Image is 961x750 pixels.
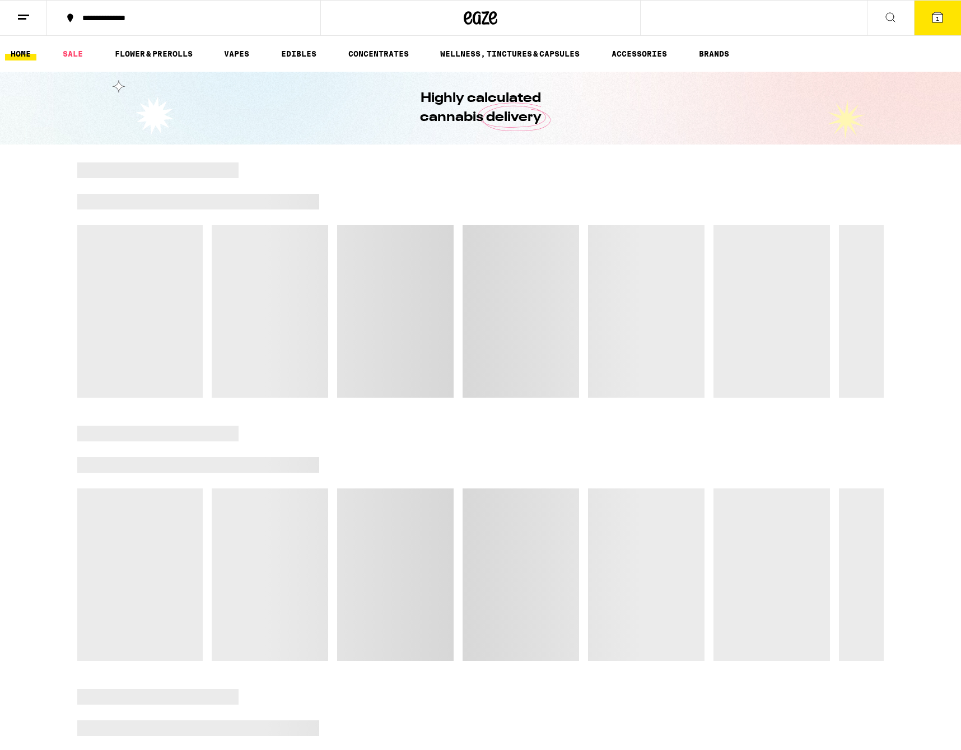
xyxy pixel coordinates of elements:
[606,47,673,60] a: ACCESSORIES
[936,15,939,22] span: 1
[435,47,585,60] a: WELLNESS, TINCTURES & CAPSULES
[276,47,322,60] a: EDIBLES
[343,47,414,60] a: CONCENTRATES
[109,47,198,60] a: FLOWER & PREROLLS
[388,89,573,127] h1: Highly calculated cannabis delivery
[57,47,88,60] a: SALE
[693,47,735,60] a: BRANDS
[5,47,36,60] a: HOME
[914,1,961,35] button: 1
[218,47,255,60] a: VAPES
